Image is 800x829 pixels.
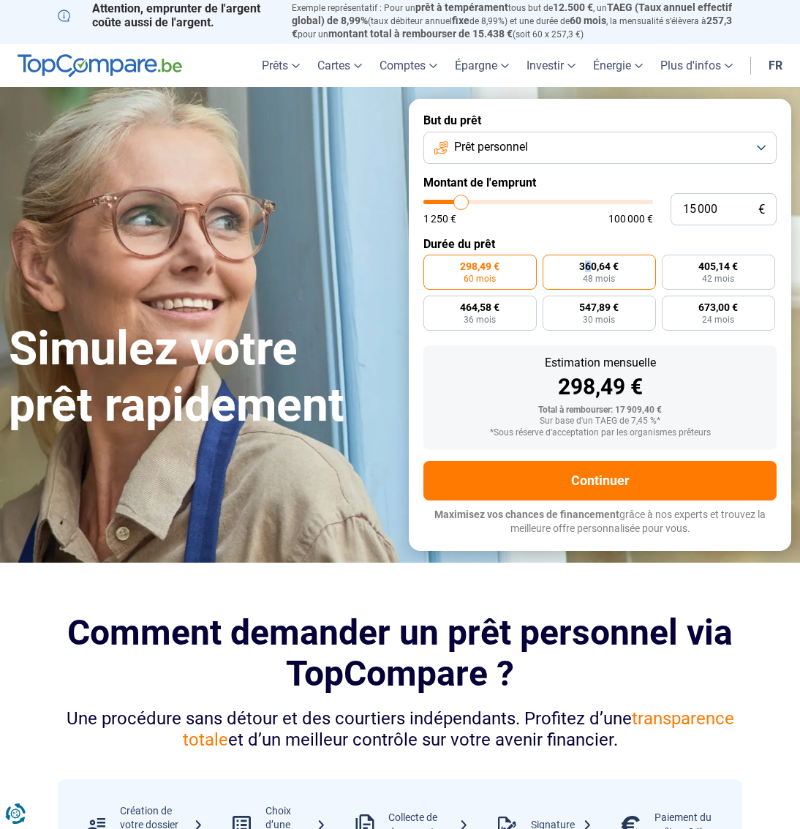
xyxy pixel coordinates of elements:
[328,28,513,40] span: montant total à rembourser de 15.438 €
[253,44,309,87] a: Prêts
[553,1,593,13] span: 12.500 €
[435,405,765,416] div: Total à rembourser: 17 909,40 €
[583,315,615,324] span: 30 mois
[579,302,619,312] span: 547,89 €
[292,1,732,26] span: TAEG (Taux annuel effectif global) de 8,99%
[9,321,391,434] h1: Simulez votre prêt rapidement
[460,261,499,271] span: 298,49 €
[584,44,652,87] a: Énergie
[608,214,653,224] span: 100 000 €
[464,315,496,324] span: 36 mois
[452,15,469,26] span: fixe
[292,1,742,40] p: Exemple représentatif : Pour un tous but de , un (taux débiteur annuel de 8,99%) et une durée de ...
[579,261,619,271] span: 360,64 €
[415,1,508,13] span: prêt à tempérament
[423,132,777,164] button: Prêt personnel
[435,357,765,369] div: Estimation mensuelle
[292,15,732,40] span: 257,3 €
[570,15,606,26] span: 60 mois
[434,509,619,520] span: Maximisez vos chances de financement
[423,237,777,251] label: Durée du prêt
[423,461,777,500] button: Continuer
[460,302,499,312] span: 464,58 €
[698,261,738,271] span: 405,14 €
[702,315,734,324] span: 24 mois
[435,428,765,438] div: *Sous réserve d'acceptation par les organismes prêteurs
[702,274,734,283] span: 42 mois
[58,612,742,693] h2: Comment demander un prêt personnel via TopCompare ?
[371,44,446,87] a: Comptes
[446,44,518,87] a: Épargne
[518,44,584,87] a: Investir
[183,708,734,750] span: transparence totale
[758,203,765,216] span: €
[58,1,274,29] p: Attention, emprunter de l'argent coûte aussi de l'argent.
[583,274,615,283] span: 48 mois
[309,44,371,87] a: Cartes
[652,44,741,87] a: Plus d'infos
[454,139,528,155] span: Prêt personnel
[423,176,777,190] label: Montant de l'emprunt
[435,376,765,398] div: 298,49 €
[423,214,456,224] span: 1 250 €
[464,274,496,283] span: 60 mois
[423,113,777,127] label: But du prêt
[698,302,738,312] span: 673,00 €
[435,416,765,427] div: Sur base d'un TAEG de 7,45 %*
[58,708,742,751] div: Une procédure sans détour et des courtiers indépendants. Profitez d’une et d’un meilleur contrôle...
[423,508,777,536] p: grâce à nos experts et trouvez la meilleure offre personnalisée pour vous.
[18,54,182,78] img: TopCompare
[760,44,791,87] a: fr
